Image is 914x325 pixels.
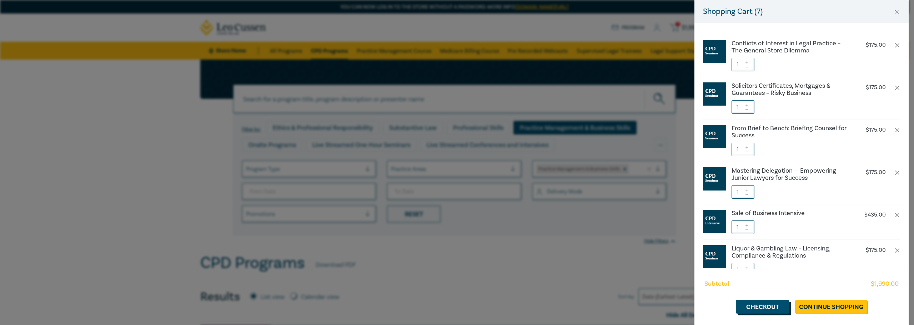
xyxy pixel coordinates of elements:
[736,300,789,314] a: Checkout
[866,42,886,49] p: $ 175.00
[732,143,754,156] input: 1
[704,279,729,289] span: Subtotal
[894,9,900,15] button: Close
[703,167,726,191] img: CPD%20Seminar.jpg
[866,84,886,91] p: $ 175.00
[703,245,726,268] img: CPD%20Seminar.jpg
[732,167,850,182] a: Mastering Delegation — Empowering Junior Lawyers for Success
[795,300,867,314] a: Continue Shopping
[732,220,754,234] input: 1
[866,127,886,133] p: $ 175.00
[871,279,899,289] span: $ 1,990.00
[703,40,726,63] img: CPD%20Seminar.jpg
[703,82,726,106] img: CPD%20Seminar.jpg
[864,212,886,218] p: $ 435.00
[866,169,886,176] p: $ 175.00
[703,125,726,148] img: CPD%20Seminar.jpg
[732,100,754,114] input: 1
[732,82,850,97] a: Solicitors Certificates, Mortgages & Guarantees – Risky Business
[732,185,754,199] input: 1
[703,210,726,233] img: CPD%20Intensive.jpg
[732,58,754,71] input: 1
[866,247,886,254] p: $ 175.00
[703,6,763,17] h5: Shopping Cart ( 7 )
[732,40,850,54] a: Conflicts of Interest in Legal Practice – The General Store Dilemma
[732,125,850,139] a: From Brief to Bench: Briefing Counsel for Success
[732,245,850,259] a: Liquor & Gambling Law – Licensing, Compliance & Regulations
[732,263,754,276] input: 1
[732,210,850,217] a: Sale of Business Intensive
